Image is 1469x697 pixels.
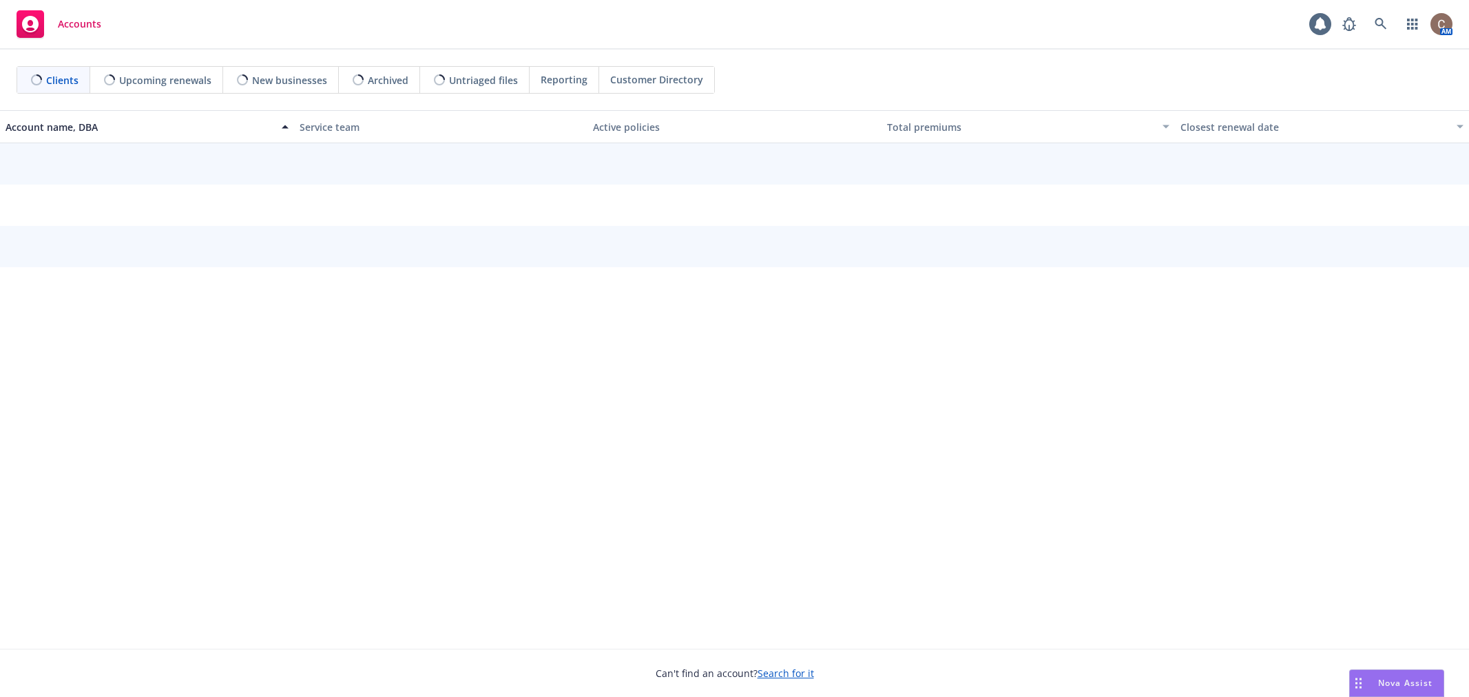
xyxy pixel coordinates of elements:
span: Reporting [541,72,587,87]
a: Switch app [1399,10,1426,38]
span: Untriaged files [449,73,518,87]
div: Account name, DBA [6,120,273,134]
span: Upcoming renewals [119,73,211,87]
span: New businesses [252,73,327,87]
a: Search for it [758,667,814,680]
button: Closest renewal date [1175,110,1469,143]
span: Can't find an account? [656,666,814,680]
button: Service team [294,110,588,143]
span: Accounts [58,19,101,30]
a: Search [1367,10,1395,38]
div: Service team [300,120,583,134]
span: Nova Assist [1378,677,1432,689]
button: Nova Assist [1349,669,1444,697]
span: Customer Directory [610,72,703,87]
span: Clients [46,73,79,87]
button: Active policies [587,110,882,143]
div: Closest renewal date [1180,120,1448,134]
div: Drag to move [1350,670,1367,696]
div: Active policies [593,120,876,134]
div: Total premiums [887,120,1155,134]
button: Total premiums [882,110,1176,143]
a: Accounts [11,5,107,43]
img: photo [1430,13,1452,35]
a: Report a Bug [1335,10,1363,38]
span: Archived [368,73,408,87]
